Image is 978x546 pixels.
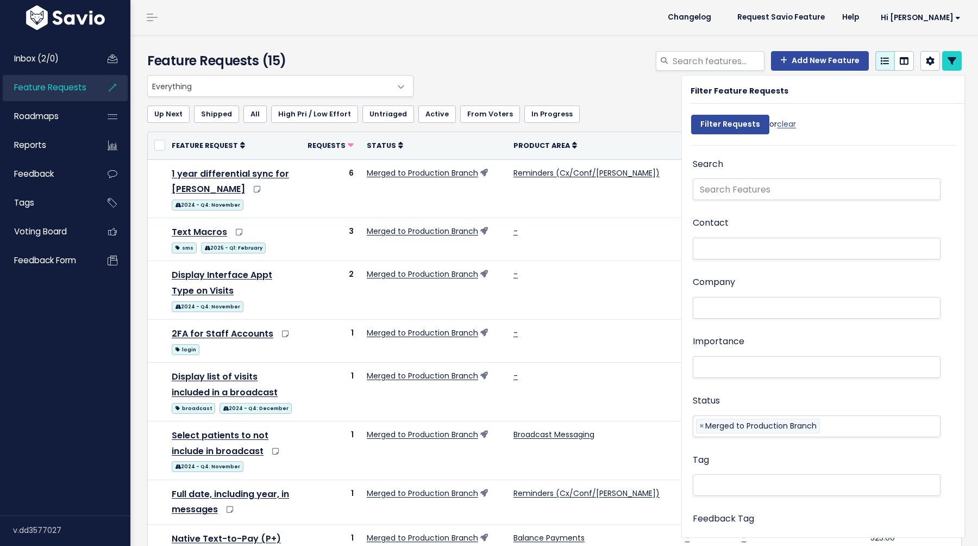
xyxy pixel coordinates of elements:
a: In Progress [524,106,580,123]
strong: Filter Feature Requests [691,85,788,96]
a: Untriaged [362,106,414,123]
a: Reminders (Cx/Conf/[PERSON_NAME]) [513,167,660,178]
span: 2025 - Q1: February [201,243,266,253]
a: Feedback form [3,248,90,273]
a: - [742,532,746,543]
a: Reports [3,133,90,158]
span: × [699,419,704,433]
input: Search Features [693,178,941,200]
a: Merged to Production Branch [367,370,478,381]
a: - [685,532,689,543]
a: Add New Feature [771,51,869,71]
a: Shipped [194,106,239,123]
a: - [513,226,518,237]
a: Status [367,140,403,151]
a: Tags [3,190,90,215]
a: 2025 - Q1: February [201,240,266,254]
div: v.dd3577027 [13,516,130,544]
span: Status [367,141,396,150]
img: logo-white.9d6f32f41409.svg [23,5,108,30]
a: Up Next [147,106,190,123]
span: Feature Request [172,141,238,150]
label: Company [693,275,735,290]
a: Merged to Production Branch [367,167,478,178]
span: 2024 - Q4: November [172,461,243,472]
a: From Voters [460,106,520,123]
label: Importance [693,334,744,350]
span: 2024 - Q4: November [172,200,243,210]
input: Filter Requests [691,115,769,134]
span: Feedback [14,168,54,179]
span: sms [172,243,197,253]
span: Requests [308,141,346,150]
ul: Filter feature requests [147,106,962,123]
a: Merged to Production Branch [367,327,478,338]
span: broadcast [172,403,215,414]
td: 6 [301,159,360,218]
a: Product Area [513,140,577,151]
label: Status [693,393,720,409]
a: Reminders (Cx/Conf/[PERSON_NAME]) [513,488,660,499]
span: Tags [14,197,34,208]
span: login [172,344,199,355]
td: 1 [301,363,360,421]
a: Merged to Production Branch [367,226,478,237]
label: Contact [693,215,729,231]
span: Changelog [668,14,711,21]
a: sms [172,240,197,254]
a: 2024 - Q4: November [172,459,243,473]
h4: Feature Requests (15) [147,51,408,71]
a: Inbox (2/0) [3,46,90,71]
a: 2024 - Q4: November [172,197,243,211]
a: Feedback [3,162,90,187]
td: 1 [301,480,360,525]
a: Select patients to not include in broadcast [172,429,268,457]
td: 1 [301,421,360,480]
span: 2024 - Q4: December [220,403,292,414]
span: Inbox (2/0) [14,53,59,64]
span: Feature Requests [14,82,86,93]
a: 2024 - Q4: November [172,299,243,313]
input: Search features... [672,51,764,71]
label: Search [693,157,723,172]
a: broadcast [172,401,215,414]
a: Merged to Production Branch [367,429,478,440]
a: Request Savio Feature [729,9,833,26]
a: Balance Payments [513,532,585,543]
a: High Pri / Low Effort [271,106,358,123]
a: Help [833,9,868,26]
a: - [513,327,518,338]
a: Broadcast Messaging [513,429,594,440]
span: 2024 - Q4: November [172,301,243,312]
label: Feedback Tag [693,511,754,527]
a: 2FA for Staff Accounts [172,327,273,340]
a: Full date, including year, in messages [172,488,289,516]
span: Reports [14,139,46,151]
a: 2024 - Q4: December [220,401,292,414]
span: Roadmaps [14,110,59,122]
span: Everything [147,75,413,97]
a: All [243,106,267,123]
a: - [513,269,518,280]
td: 3 [301,218,360,261]
li: Merged to Production Branch [696,419,820,433]
a: Merged to Production Branch [367,269,478,280]
a: Voting Board [3,219,90,244]
span: Hi [PERSON_NAME] [881,14,961,22]
a: clear [777,119,796,129]
a: 1 year differential sync for [PERSON_NAME] [172,167,289,196]
span: Voting Board [14,226,67,237]
a: Display Interface Appt Type on Visits [172,269,272,297]
a: Native Text-to-Pay (P+) [172,532,281,545]
a: Roadmaps [3,104,90,129]
a: - [513,370,518,381]
label: Tag [693,452,709,468]
a: Feature Requests [3,75,90,100]
a: Feature Request [172,140,245,151]
a: Hi [PERSON_NAME] [868,9,969,26]
span: Everything [148,76,391,96]
a: Merged to Production Branch [367,532,478,543]
div: or [691,109,796,145]
a: Text Macros [172,226,227,238]
a: Display list of visits included in a broadcast [172,370,278,399]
